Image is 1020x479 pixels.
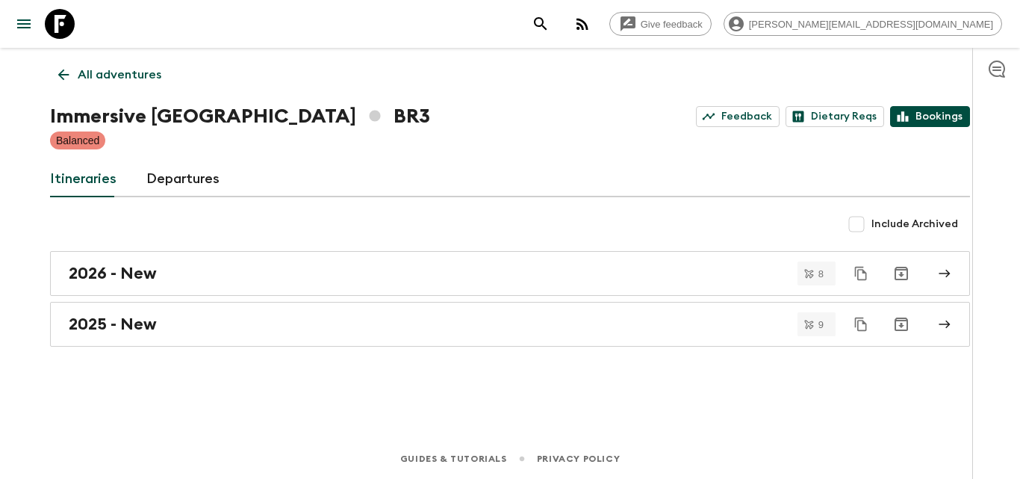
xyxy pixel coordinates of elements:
[809,269,833,279] span: 8
[50,60,170,90] a: All adventures
[537,451,620,467] a: Privacy Policy
[146,161,220,197] a: Departures
[886,259,916,288] button: Archive
[809,320,833,330] span: 9
[890,106,970,127] a: Bookings
[50,302,970,347] a: 2025 - New
[50,251,970,296] a: 2026 - New
[50,102,430,132] h1: Immersive [GEOGRAPHIC_DATA] BR3
[526,9,556,39] button: search adventures
[871,217,958,232] span: Include Archived
[609,12,712,36] a: Give feedback
[741,19,1001,30] span: [PERSON_NAME][EMAIL_ADDRESS][DOMAIN_NAME]
[69,264,157,283] h2: 2026 - New
[50,161,116,197] a: Itineraries
[78,66,161,84] p: All adventures
[848,260,874,287] button: Duplicate
[56,133,99,148] p: Balanced
[632,19,711,30] span: Give feedback
[696,106,780,127] a: Feedback
[848,311,874,338] button: Duplicate
[69,315,157,334] h2: 2025 - New
[886,309,916,339] button: Archive
[400,451,507,467] a: Guides & Tutorials
[724,12,1002,36] div: [PERSON_NAME][EMAIL_ADDRESS][DOMAIN_NAME]
[9,9,39,39] button: menu
[786,106,884,127] a: Dietary Reqs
